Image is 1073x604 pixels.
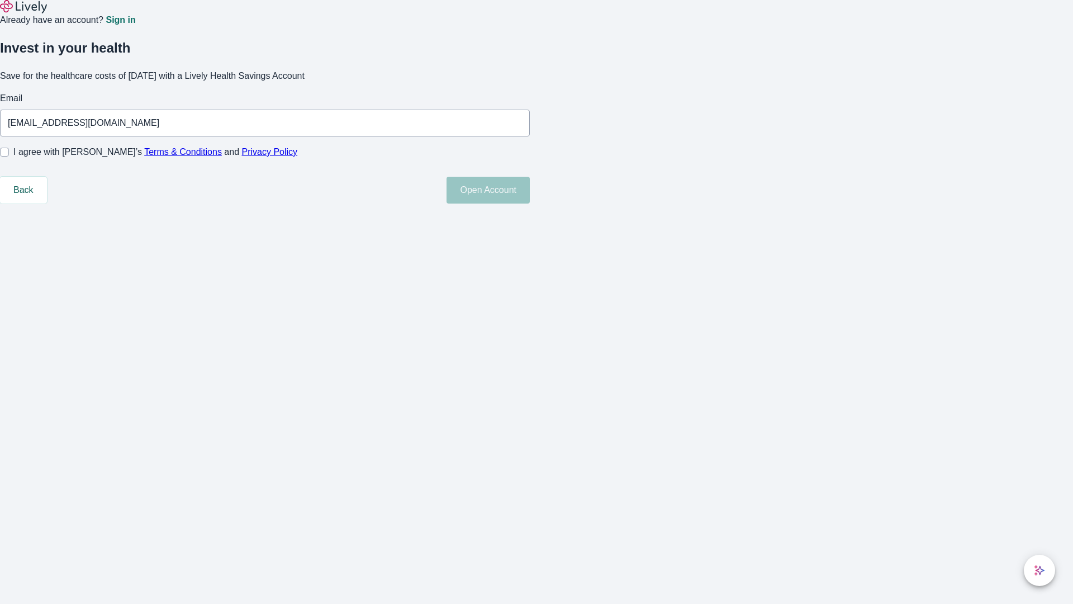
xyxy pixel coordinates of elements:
a: Terms & Conditions [144,147,222,157]
a: Privacy Policy [242,147,298,157]
button: chat [1024,555,1055,586]
a: Sign in [106,16,135,25]
svg: Lively AI Assistant [1034,565,1045,576]
span: I agree with [PERSON_NAME]’s and [13,145,297,159]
